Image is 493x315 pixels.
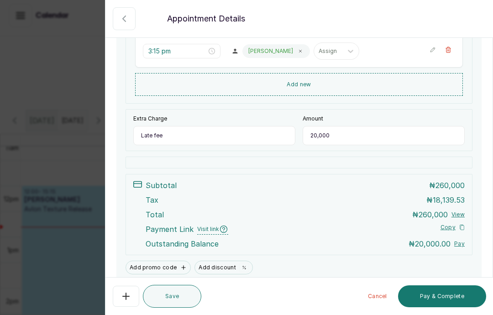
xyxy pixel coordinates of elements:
[146,209,164,220] p: Total
[412,209,448,220] p: ₦
[398,285,486,307] button: Pay & Complete
[126,261,191,274] button: Add promo code
[135,73,463,96] button: Add new
[197,224,228,235] span: Visit link
[419,210,448,219] span: 260,000
[146,224,194,235] span: Payment Link
[426,194,465,205] p: ₦
[451,211,465,218] button: View
[429,180,465,191] p: ₦
[133,115,167,122] label: Extra Charge
[133,126,295,145] input: Extra Charge
[167,12,245,25] p: Appointment Details
[433,195,465,205] span: 18,139.53
[146,194,158,205] p: Tax
[303,126,465,145] input: Amount
[143,285,201,308] button: Save
[303,115,323,122] label: Amount
[454,240,465,247] button: Pay
[435,181,465,190] span: 260,000
[194,261,253,274] button: Add discount
[248,47,293,55] p: [PERSON_NAME]
[409,238,451,249] p: ₦20,000.00
[148,46,207,56] input: Select time
[361,285,394,307] button: Cancel
[146,180,177,191] p: Subtotal
[146,238,219,249] p: Outstanding Balance
[441,224,465,231] button: Copy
